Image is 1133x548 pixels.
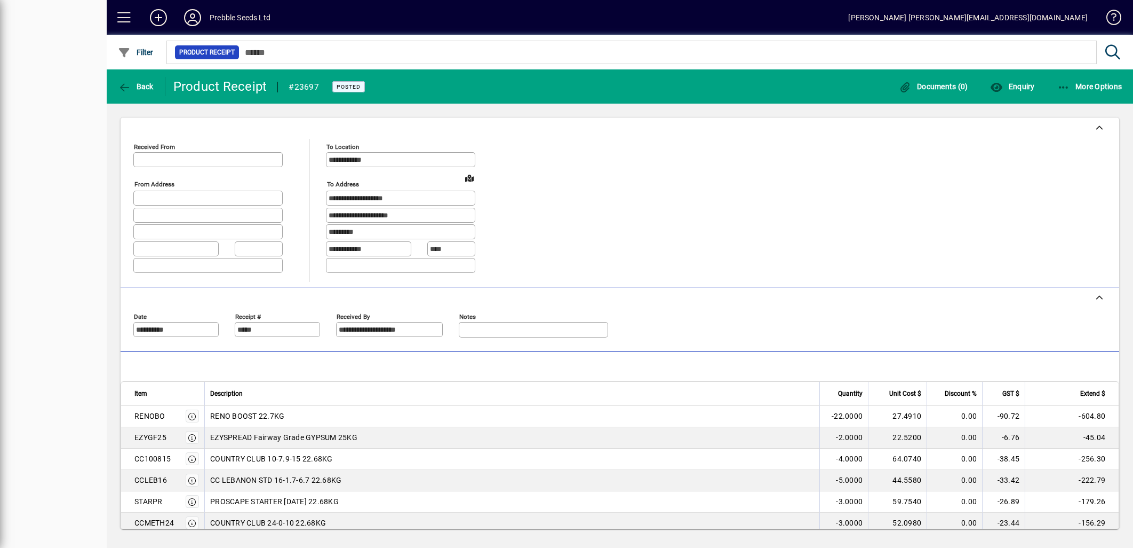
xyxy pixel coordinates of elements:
[819,470,868,491] td: -5.0000
[134,312,147,320] mat-label: Date
[204,406,819,427] td: RENO BOOST 22.7KG
[204,491,819,513] td: PROSCAPE STARTER [DATE] 22.68KG
[289,79,319,96] div: #23697
[134,432,166,443] div: EZYGF25
[1098,2,1120,37] a: Knowledge Base
[1055,77,1125,96] button: More Options
[1025,491,1119,513] td: -179.26
[896,77,971,96] button: Documents (0)
[892,411,921,421] span: 27.4910
[173,78,267,95] div: Product Receipt
[1002,388,1019,400] span: GST $
[982,427,1025,449] td: -6.76
[1025,513,1119,534] td: -156.29
[982,449,1025,470] td: -38.45
[118,48,154,57] span: Filter
[1057,82,1122,91] span: More Options
[118,82,154,91] span: Back
[892,453,921,464] span: 64.0740
[819,491,868,513] td: -3.0000
[134,518,174,528] div: CCMETH24
[337,83,361,90] span: Posted
[982,513,1025,534] td: -23.44
[134,453,171,464] div: CC100815
[987,77,1037,96] button: Enquiry
[892,518,921,528] span: 52.0980
[134,143,175,151] mat-label: Received From
[945,388,977,400] span: Discount %
[175,8,210,27] button: Profile
[848,9,1088,26] div: [PERSON_NAME] [PERSON_NAME][EMAIL_ADDRESS][DOMAIN_NAME]
[134,411,165,421] div: RENOBO
[982,491,1025,513] td: -26.89
[899,82,968,91] span: Documents (0)
[115,43,156,62] button: Filter
[134,496,163,507] div: STARPR
[461,169,478,186] a: View on map
[838,388,863,400] span: Quantity
[819,513,868,534] td: -3.0000
[1025,406,1119,427] td: -604.80
[1025,427,1119,449] td: -45.04
[204,427,819,449] td: EZYSPREAD Fairway Grade GYPSUM 25KG
[889,388,921,400] span: Unit Cost $
[210,388,243,400] span: Description
[204,449,819,470] td: COUNTRY CLUB 10-7.9-15 22.68KG
[892,432,921,443] span: 22.5200
[134,388,147,400] span: Item
[927,406,982,427] td: 0.00
[204,513,819,534] td: COUNTRY CLUB 24-0-10 22.68KG
[927,449,982,470] td: 0.00
[1025,470,1119,491] td: -222.79
[115,77,156,96] button: Back
[927,427,982,449] td: 0.00
[927,470,982,491] td: 0.00
[326,143,359,151] mat-label: To location
[990,82,1034,91] span: Enquiry
[819,449,868,470] td: -4.0000
[141,8,175,27] button: Add
[1025,449,1119,470] td: -256.30
[982,470,1025,491] td: -33.42
[927,513,982,534] td: 0.00
[235,312,261,320] mat-label: Receipt #
[459,312,476,320] mat-label: Notes
[892,475,921,486] span: 44.5580
[204,470,819,491] td: CC LEBANON STD 16-1.7-6.7 22.68KG
[982,406,1025,427] td: -90.72
[927,491,982,513] td: 0.00
[210,9,270,26] div: Prebble Seeds Ltd
[892,496,921,507] span: 59.7540
[1080,388,1105,400] span: Extend $
[819,427,868,449] td: -2.0000
[134,475,167,486] div: CCLEB16
[337,312,370,320] mat-label: Received by
[179,47,235,58] span: Product Receipt
[819,406,868,427] td: -22.0000
[107,77,165,96] app-page-header-button: Back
